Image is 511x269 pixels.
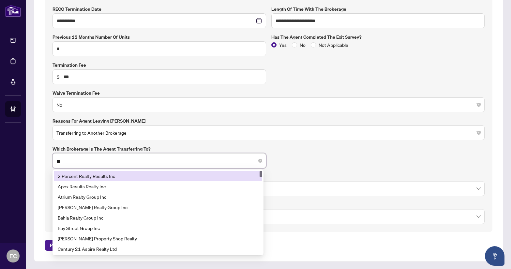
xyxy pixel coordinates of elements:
[477,103,481,107] span: close-circle
[58,193,258,200] div: Atrium Realty Group Inc
[53,6,266,13] label: RECO Termination Date
[58,245,258,252] div: Century 21 Aspire Realty Ltd
[45,240,82,251] button: Previous Tab
[5,5,21,17] img: logo
[54,223,262,233] div: Bay Street Group Inc
[485,246,504,266] button: Open asap
[53,201,485,208] label: Do you want to add this agent to the "Do Not Rehire List"?
[58,172,258,180] div: 2 Percent Realty Results Inc
[53,34,266,41] label: Previous 12 Months number of units
[58,183,258,190] div: Apex Results Realty Inc
[50,240,77,250] span: Previous Tab
[57,73,60,80] span: $
[297,41,308,48] span: No
[53,117,485,125] label: Reasons for Agent Leaving [PERSON_NAME]
[54,212,262,223] div: Bahia Realty Group Inc
[54,171,262,181] div: 2 Percent Realty Results Inc
[58,224,258,232] div: Bay Street Group Inc
[54,233,262,244] div: Bennett Property Shop Realty
[258,159,262,163] span: close-circle
[316,41,351,48] span: Not Applicable
[53,145,266,153] label: Which Brokerage is the Agent Transferring to?
[58,204,258,211] div: [PERSON_NAME] Realty Group Inc
[54,202,262,212] div: Avila Realty Group Inc
[53,61,266,69] label: Termination Fee
[271,34,485,41] label: Has the Agent completed the exit survey?
[54,244,262,254] div: Century 21 Aspire Realty Ltd
[9,251,17,261] span: EC
[477,131,481,135] span: close-circle
[56,127,481,139] span: Transferring to Another Brokerage
[58,235,258,242] div: [PERSON_NAME] Property Shop Realty
[271,6,485,13] label: Length of time with the Brokerage
[53,173,485,181] label: Would Agent Consider Rejoining [PERSON_NAME]?
[58,214,258,221] div: Bahia Realty Group Inc
[54,181,262,192] div: Apex Results Realty Inc
[54,192,262,202] div: Atrium Realty Group Inc
[53,89,485,97] label: Waive Termination Fee
[277,41,289,48] span: Yes
[56,99,481,111] span: No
